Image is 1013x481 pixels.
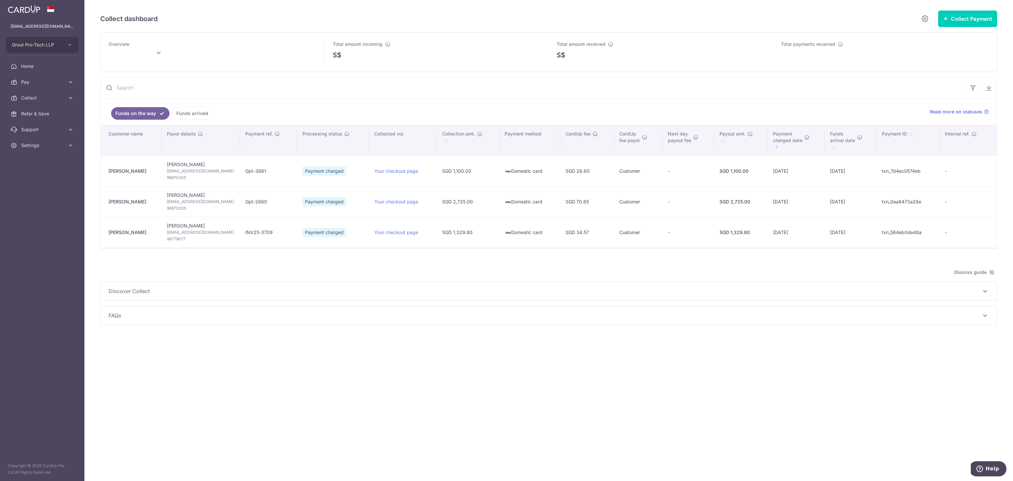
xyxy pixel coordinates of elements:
[101,125,162,156] th: Customer name
[108,287,981,295] span: Discover Collect
[825,217,876,248] td: [DATE]
[768,217,825,248] td: [DATE]
[15,5,28,11] span: Help
[245,131,273,137] span: Payment ref.
[945,131,969,137] span: Internal ref.
[442,131,475,137] span: Collection amt.
[557,50,565,60] span: S$
[167,174,235,181] span: 96870205
[825,125,876,156] th: Fundsarrival date : activate to sort column ascending
[21,126,65,133] span: Support
[167,205,235,212] span: 96870205
[499,217,560,248] td: Domestic card
[662,125,714,156] th: Next daypayout fee
[830,131,855,144] span: Funds arrival date
[369,125,437,156] th: Collected via
[499,186,560,217] td: Domestic card
[12,42,61,48] span: Grout Pro-Tech LLP
[714,125,768,156] th: Payout amt. : activate to sort column ascending
[499,125,560,156] th: Payment method
[614,156,662,186] td: Customer
[939,186,997,217] td: -
[302,197,346,206] span: Payment charged
[108,312,981,319] span: FAQs
[505,199,511,205] img: visa-sm-192604c4577d2d35970c8ed26b86981c2741ebd56154ab54ad91a526f0f24972.png
[930,108,982,115] span: Read more on statuses
[167,236,235,242] span: 96779077
[374,168,418,174] a: Your checkout page
[825,156,876,186] td: [DATE]
[720,198,762,205] div: SGD 2,725.00
[240,217,297,248] td: INV25-3709
[971,461,1006,478] iframe: Opens a widget where you can find more information
[876,156,939,186] td: txn_7d4ec0574eb
[662,156,714,186] td: -
[876,125,939,156] th: Payment ID: activate to sort column ascending
[21,142,65,149] span: Settings
[21,95,65,101] span: Collect
[720,131,746,137] span: Payout amt.
[297,125,369,156] th: Processing status
[162,156,240,186] td: [PERSON_NAME]
[954,268,995,276] span: Dismiss guide
[167,229,235,236] span: [EMAIL_ADDRESS][DOMAIN_NAME]
[662,186,714,217] td: -
[930,108,989,115] a: Read more on statuses
[560,156,614,186] td: SGD 28.60
[560,217,614,248] td: SGD 34.57
[21,110,65,117] span: Refer & Save
[100,14,158,24] h5: Collect dashboard
[101,77,965,98] input: Search
[240,186,297,217] td: Gpt-2660
[108,168,156,174] div: [PERSON_NAME]
[302,131,342,137] span: Processing status
[437,125,499,156] th: Collection amt. : activate to sort column ascending
[781,41,835,47] span: Total payments received
[172,107,212,120] a: Funds arrived
[111,107,169,120] a: Funds on the way
[437,186,499,217] td: SGD 2,725.00
[614,186,662,217] td: Customer
[662,217,714,248] td: -
[614,217,662,248] td: Customer
[333,50,341,60] span: S$
[333,41,383,47] span: Total amount incoming
[614,125,662,156] th: CardUpfee payor
[560,125,614,156] th: CardUp fee
[21,63,65,70] span: Home
[108,312,989,319] p: FAQs
[505,229,511,236] img: visa-sm-192604c4577d2d35970c8ed26b86981c2741ebd56154ab54ad91a526f0f24972.png
[167,168,235,174] span: [EMAIL_ADDRESS][DOMAIN_NAME]
[566,131,591,137] span: CardUp fee
[240,125,297,156] th: Payment ref.
[720,229,762,236] div: SGD 1,329.80
[557,41,605,47] span: Total amount received
[939,125,997,156] th: Internal ref.
[108,41,130,47] span: Overview
[773,131,802,144] span: Payment charged date
[499,156,560,186] td: Domestic card
[437,156,499,186] td: SGD 1,100.00
[167,131,196,137] span: Payor details
[876,217,939,248] td: txn_584eb0de48a
[939,217,997,248] td: -
[768,186,825,217] td: [DATE]
[768,156,825,186] td: [DATE]
[108,229,156,236] div: [PERSON_NAME]
[825,186,876,217] td: [DATE]
[108,287,989,295] p: Discover Collect
[374,229,418,235] a: Your checkout page
[162,125,240,156] th: Payor details
[768,125,825,156] th: Paymentcharged date : activate to sort column ascending
[162,186,240,217] td: [PERSON_NAME]
[876,186,939,217] td: txn_0aa8473a28e
[505,168,511,175] img: visa-sm-192604c4577d2d35970c8ed26b86981c2741ebd56154ab54ad91a526f0f24972.png
[167,198,235,205] span: [EMAIL_ADDRESS][DOMAIN_NAME]
[240,156,297,186] td: Gpt-3881
[21,79,65,85] span: Pay
[11,23,74,30] p: [EMAIL_ADDRESS][DOMAIN_NAME]
[668,131,691,144] span: Next day payout fee
[437,217,499,248] td: SGD 1,329.80
[374,199,418,204] a: Your checkout page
